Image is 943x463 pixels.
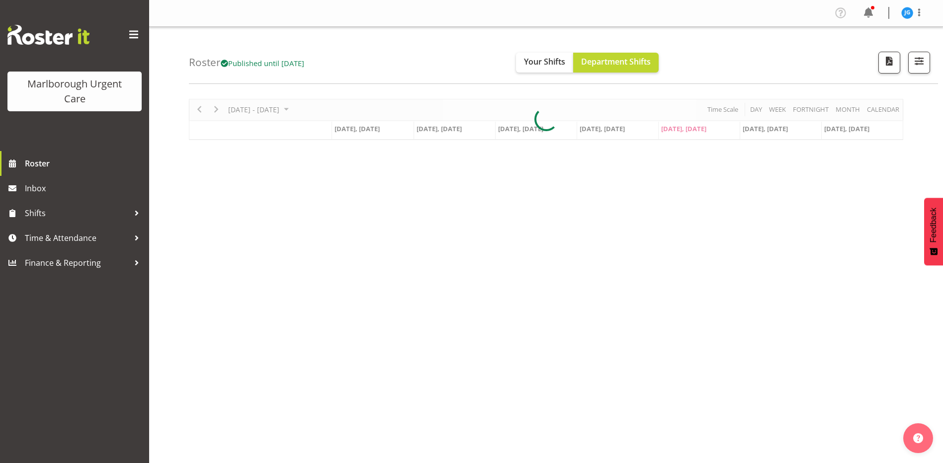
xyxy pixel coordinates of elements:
img: help-xxl-2.png [913,433,923,443]
span: Published until [DATE] [221,58,304,68]
span: Roster [25,156,144,171]
span: Feedback [929,208,938,242]
h4: Roster [189,57,304,68]
button: Filter Shifts [908,52,930,74]
div: Marlborough Urgent Care [17,77,132,106]
span: Shifts [25,206,129,221]
img: Rosterit website logo [7,25,89,45]
img: josephine-godinez11850.jpg [901,7,913,19]
span: Inbox [25,181,144,196]
button: Department Shifts [573,53,659,73]
span: Department Shifts [581,56,651,67]
button: Download a PDF of the roster according to the set date range. [878,52,900,74]
button: Your Shifts [516,53,573,73]
span: Your Shifts [524,56,565,67]
span: Finance & Reporting [25,255,129,270]
span: Time & Attendance [25,231,129,245]
button: Feedback - Show survey [924,198,943,265]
